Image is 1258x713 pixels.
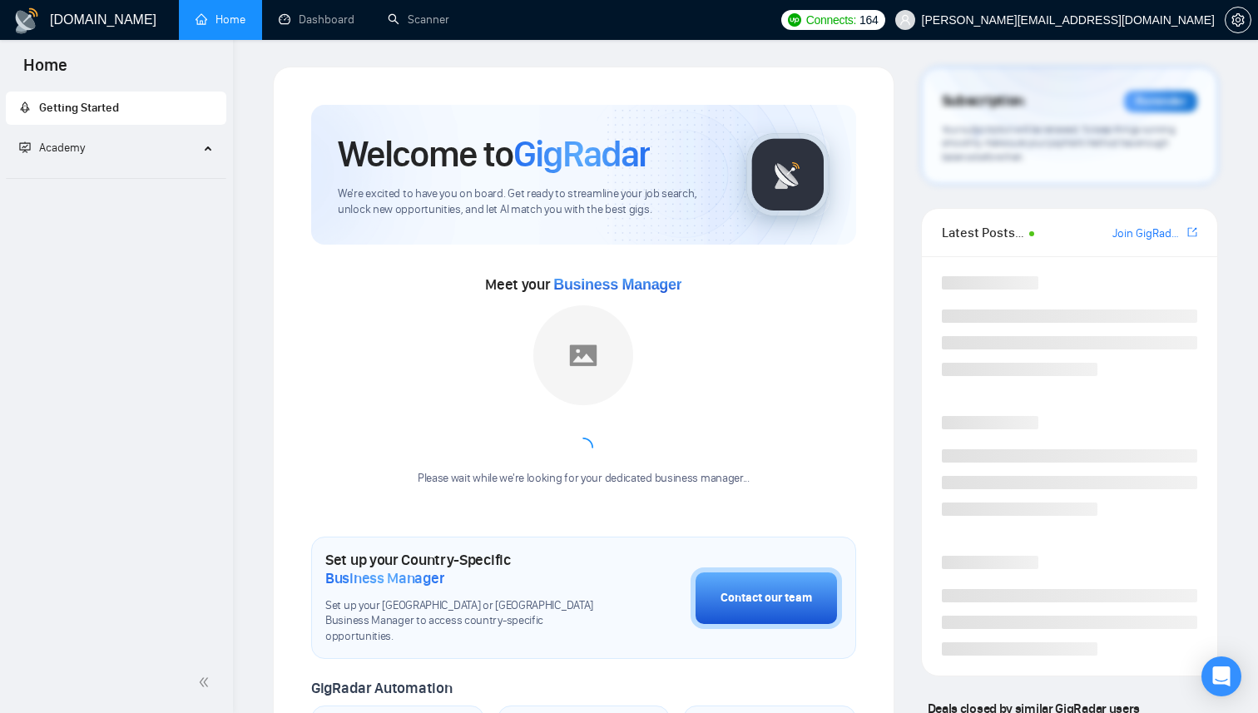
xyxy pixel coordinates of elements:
a: dashboardDashboard [279,12,354,27]
span: export [1187,225,1197,239]
div: Contact our team [721,589,812,607]
span: GigRadar Automation [311,679,452,697]
div: Open Intercom Messenger [1201,656,1241,696]
span: setting [1226,13,1251,27]
span: rocket [19,102,31,113]
span: Academy [39,141,85,155]
img: placeholder.png [533,305,633,405]
li: Getting Started [6,92,226,125]
span: Subscription [942,87,1024,116]
a: setting [1225,13,1251,27]
span: Home [10,53,81,88]
a: searchScanner [388,12,449,27]
span: double-left [198,674,215,691]
span: user [899,14,911,26]
span: Set up your [GEOGRAPHIC_DATA] or [GEOGRAPHIC_DATA] Business Manager to access country-specific op... [325,598,607,646]
span: Business Manager [325,569,444,587]
span: We're excited to have you on board. Get ready to streamline your job search, unlock new opportuni... [338,186,720,218]
img: gigradar-logo.png [746,133,830,216]
span: Connects: [806,11,856,29]
span: loading [570,434,597,462]
a: export [1187,225,1197,240]
span: Business Manager [553,276,681,293]
h1: Set up your Country-Specific [325,551,607,587]
span: Your subscription will be renewed. To keep things running smoothly, make sure your payment method... [942,123,1176,163]
div: Reminder [1124,91,1197,112]
li: Academy Homepage [6,171,226,182]
img: upwork-logo.png [788,13,801,27]
button: setting [1225,7,1251,33]
a: homeHome [196,12,245,27]
h1: Welcome to [338,131,650,176]
a: Join GigRadar Slack Community [1112,225,1184,243]
span: fund-projection-screen [19,141,31,153]
button: Contact our team [691,567,842,629]
span: Getting Started [39,101,119,115]
span: Academy [19,141,85,155]
span: Meet your [485,275,681,294]
img: logo [13,7,40,34]
span: Latest Posts from the GigRadar Community [942,222,1024,243]
div: Please wait while we're looking for your dedicated business manager... [408,471,760,487]
span: 164 [859,11,878,29]
span: GigRadar [513,131,650,176]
